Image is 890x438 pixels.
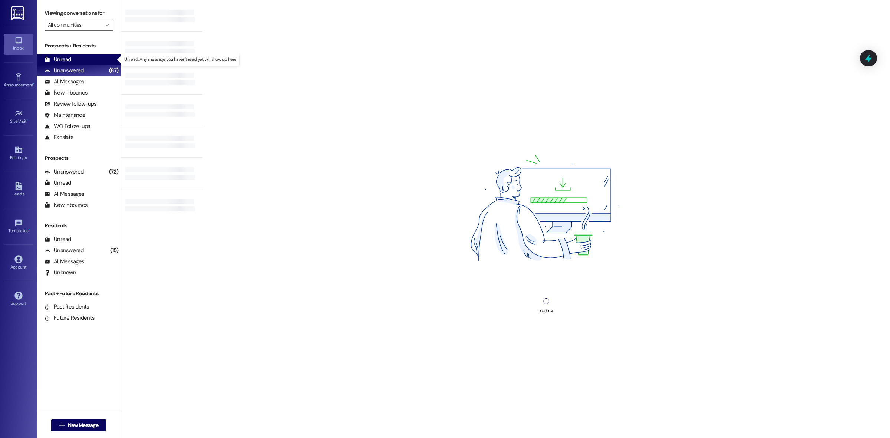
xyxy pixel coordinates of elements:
i:  [59,422,65,428]
i:  [105,22,109,28]
div: All Messages [44,190,84,198]
img: ResiDesk Logo [11,6,26,20]
p: Unread: Any message you haven't read yet will show up here [124,56,236,63]
div: Past Residents [44,303,89,311]
div: Residents [37,222,121,230]
span: • [33,81,34,86]
a: Site Visit • [4,107,33,127]
div: All Messages [44,78,84,86]
div: WO Follow-ups [44,122,90,130]
div: Unanswered [44,168,84,176]
div: (15) [108,245,121,256]
div: New Inbounds [44,89,88,97]
a: Support [4,289,33,309]
div: All Messages [44,258,84,266]
div: Future Residents [44,314,95,322]
a: Buildings [4,144,33,164]
div: Unread [44,56,71,63]
a: Account [4,253,33,273]
div: New Inbounds [44,201,88,209]
a: Templates • [4,217,33,237]
div: (72) [107,166,121,178]
span: • [27,118,28,123]
span: New Message [68,421,98,429]
div: Unknown [44,269,76,277]
div: Prospects + Residents [37,42,121,50]
div: Unread [44,179,71,187]
input: All communities [48,19,101,31]
div: Unanswered [44,247,84,254]
a: Inbox [4,34,33,54]
div: (87) [107,65,121,76]
label: Viewing conversations for [44,7,113,19]
div: Maintenance [44,111,85,119]
div: Unread [44,236,71,243]
div: Review follow-ups [44,100,96,108]
span: • [29,227,30,232]
div: Loading... [538,307,554,315]
a: Leads [4,180,33,200]
div: Past + Future Residents [37,290,121,297]
div: Prospects [37,154,121,162]
button: New Message [51,419,106,431]
div: Escalate [44,134,73,141]
div: Unanswered [44,67,84,75]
